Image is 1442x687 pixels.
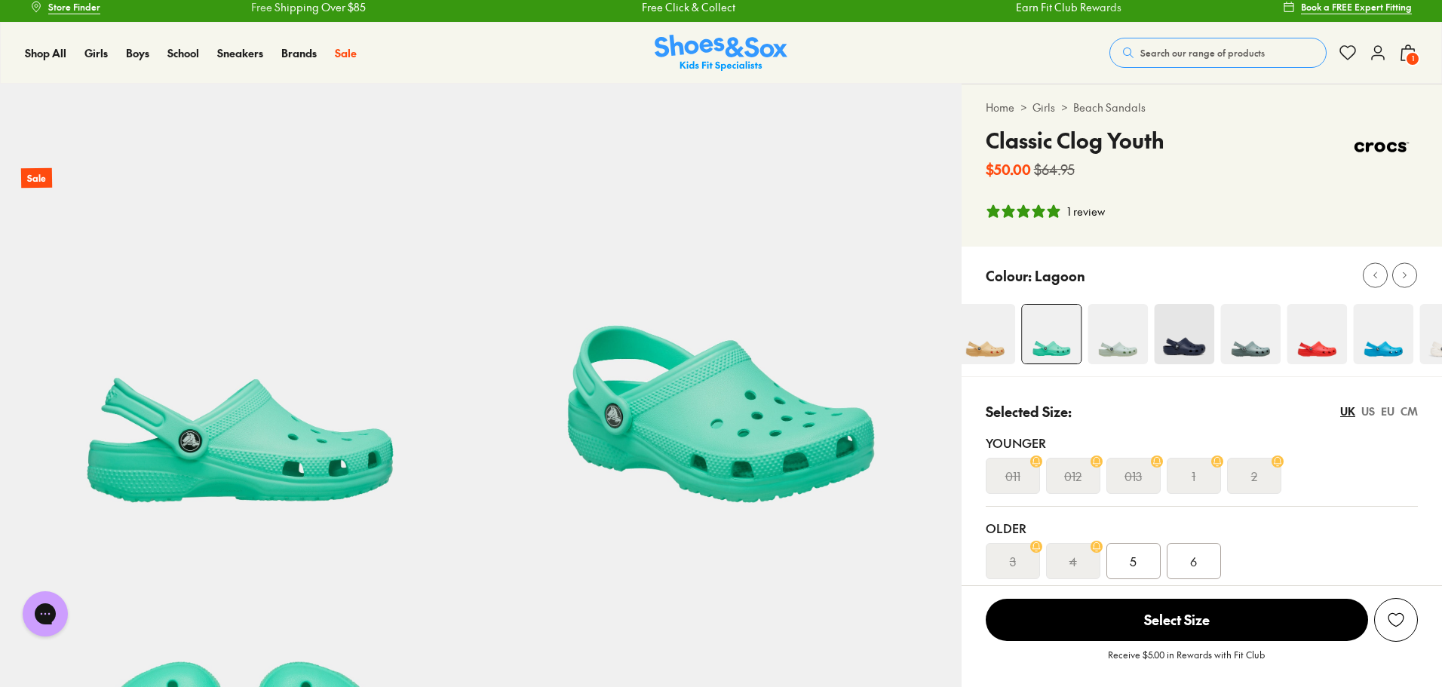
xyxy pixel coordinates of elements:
[1064,467,1081,485] s: 012
[1399,36,1417,69] button: 1
[1353,304,1413,364] img: 4-502824_1
[281,45,317,61] a: Brands
[126,45,149,60] span: Boys
[1073,100,1146,115] a: Beach Sandals
[167,45,199,60] span: School
[986,599,1368,641] span: Select Size
[1190,552,1197,570] span: 6
[1345,124,1418,170] img: Vendor logo
[1109,38,1327,68] button: Search our range of products
[84,45,108,61] a: Girls
[986,598,1368,642] button: Select Size
[986,401,1072,422] p: Selected Size:
[1401,403,1418,419] div: CM
[1130,552,1137,570] span: 5
[986,265,1032,286] p: Colour:
[480,84,961,564] img: 5-502819_1
[25,45,66,60] span: Shop All
[1192,467,1195,485] s: 1
[986,159,1031,179] b: $50.00
[986,100,1418,115] div: > >
[335,45,357,61] a: Sale
[1405,51,1420,66] span: 1
[655,35,787,72] img: SNS_Logo_Responsive.svg
[1108,648,1265,675] p: Receive $5.00 in Rewards with Fit Club
[1381,403,1394,419] div: EU
[1005,467,1020,485] s: 011
[1069,552,1077,570] s: 4
[986,519,1418,537] div: Older
[281,45,317,60] span: Brands
[1287,304,1347,364] img: 4-553259_1
[217,45,263,61] a: Sneakers
[1154,304,1214,364] img: 4-367741_1
[1361,403,1375,419] div: US
[1124,467,1142,485] s: 013
[986,204,1105,219] button: 5 stars, 1 ratings
[955,304,1015,364] img: 4-538782_1
[1340,403,1355,419] div: UK
[1035,265,1085,286] p: Lagoon
[217,45,263,60] span: Sneakers
[655,35,787,72] a: Shoes & Sox
[1140,46,1265,60] span: Search our range of products
[1032,100,1055,115] a: Girls
[1220,304,1281,364] img: 4-538776_1
[84,45,108,60] span: Girls
[1034,159,1075,179] s: $64.95
[1022,305,1081,363] img: 4-502818_1
[986,434,1418,452] div: Younger
[986,100,1014,115] a: Home
[1088,304,1148,364] img: 4-553264_1
[25,45,66,61] a: Shop All
[1251,467,1257,485] s: 2
[1010,552,1016,570] s: 3
[126,45,149,61] a: Boys
[335,45,357,60] span: Sale
[167,45,199,61] a: School
[21,168,52,189] p: Sale
[1067,204,1105,219] div: 1 review
[1374,598,1418,642] button: Add to Wishlist
[986,124,1164,156] h4: Classic Clog Youth
[15,586,75,642] iframe: Gorgias live chat messenger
